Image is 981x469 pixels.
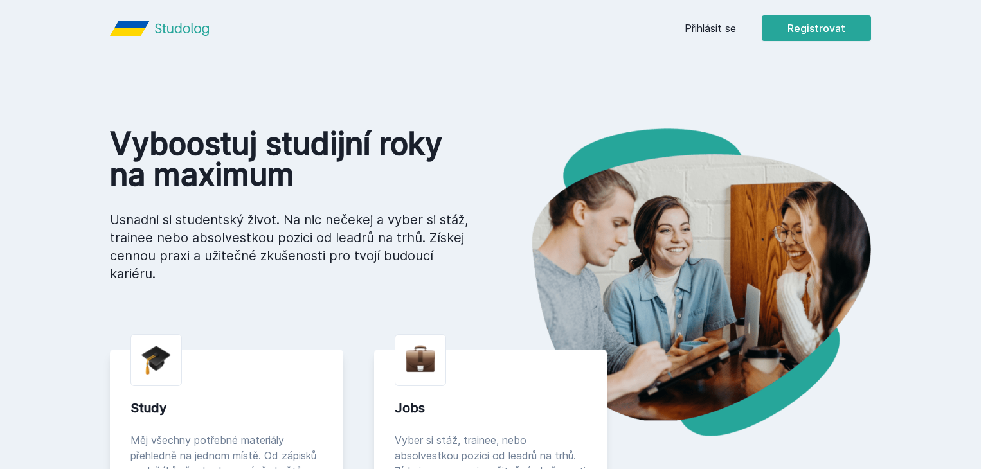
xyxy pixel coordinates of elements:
div: Jobs [395,399,587,417]
img: hero.png [491,128,871,436]
div: Study [130,399,323,417]
img: briefcase.png [406,342,435,375]
h1: Vyboostuj studijní roky na maximum [110,128,470,190]
a: Přihlásit se [685,21,736,36]
img: graduation-cap.png [141,345,171,375]
p: Usnadni si studentský život. Na nic nečekej a vyber si stáž, trainee nebo absolvestkou pozici od ... [110,211,470,283]
button: Registrovat [762,15,871,41]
